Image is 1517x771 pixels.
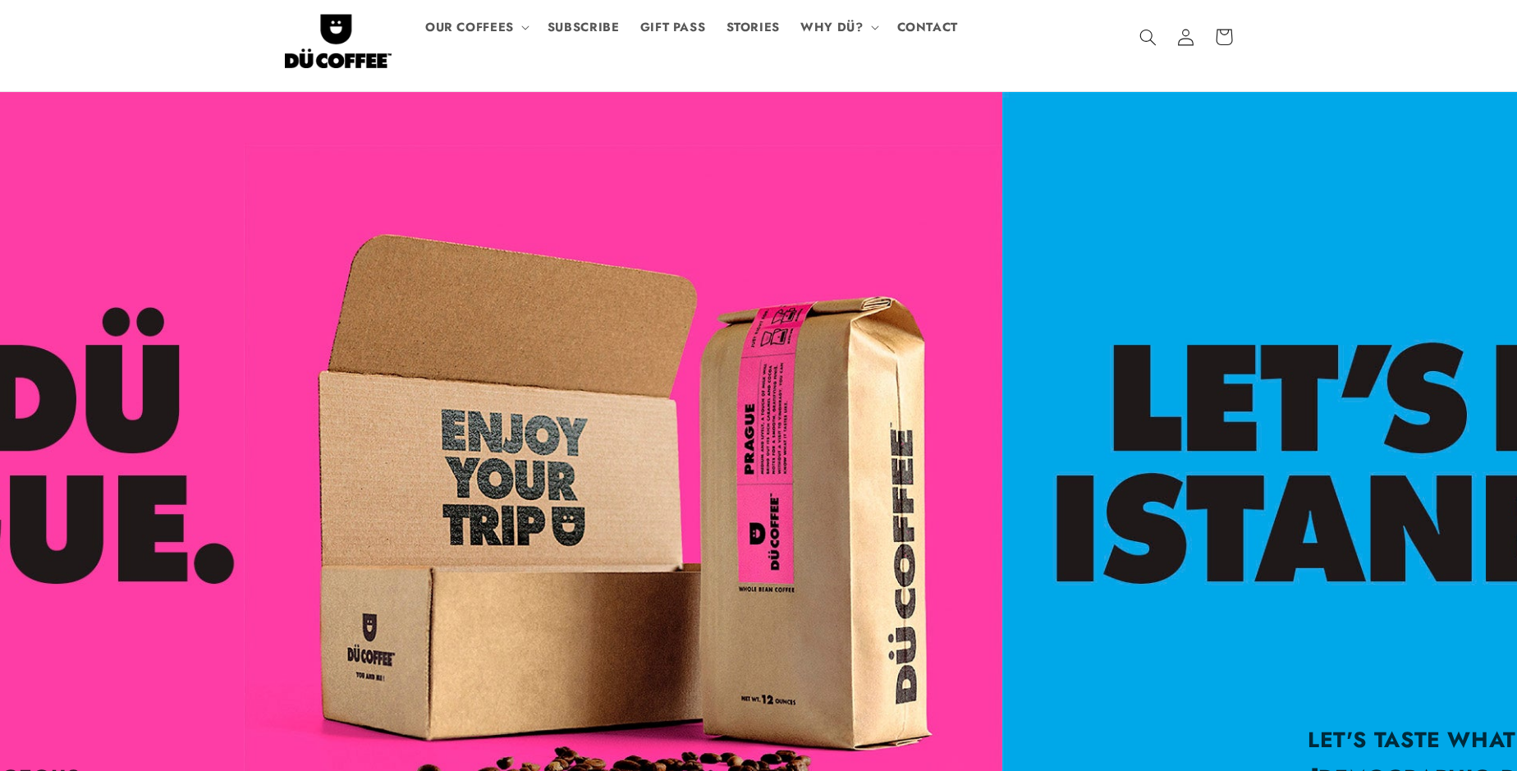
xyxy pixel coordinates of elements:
[548,20,620,35] span: SUBSCRIBE
[716,9,791,45] a: STORIES
[640,20,706,35] span: GIFT PASS
[425,20,514,35] span: OUR COFFEES
[800,20,863,35] span: WHY DÜ?
[1130,18,1167,56] summary: Search
[537,9,630,45] a: SUBSCRIBE
[415,9,537,45] summary: OUR COFFEES
[887,9,969,45] a: CONTACT
[630,9,716,45] a: GIFT PASS
[791,9,887,45] summary: WHY DÜ?
[726,20,780,35] span: STORIES
[897,20,958,35] span: CONTACT
[285,7,392,68] img: Let's Dü Coffee together! Coffee beans roasted in the style of world cities, coffee subscriptions...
